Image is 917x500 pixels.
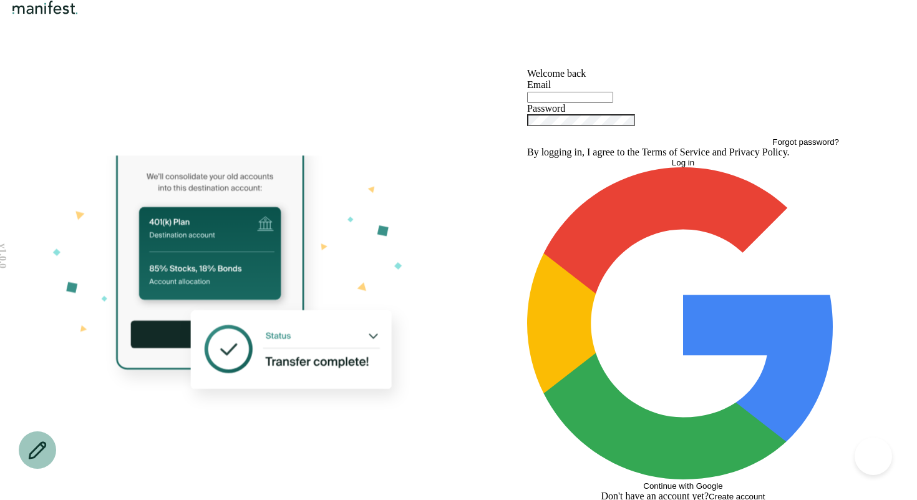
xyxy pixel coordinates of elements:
[643,481,722,491] span: Continue with Google
[527,103,565,114] label: Password
[527,79,551,90] label: Email
[527,158,839,167] button: Log in
[642,147,710,157] a: Terms of Service
[527,68,839,79] h1: Welcome back
[772,137,839,147] button: Forgot password?
[672,158,694,167] span: Log in
[729,147,787,157] a: Privacy Policy
[527,167,839,491] button: Continue with Google
[527,147,839,158] p: By logging in, I agree to the and .
[855,438,892,475] iframe: Help Scout Beacon - Open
